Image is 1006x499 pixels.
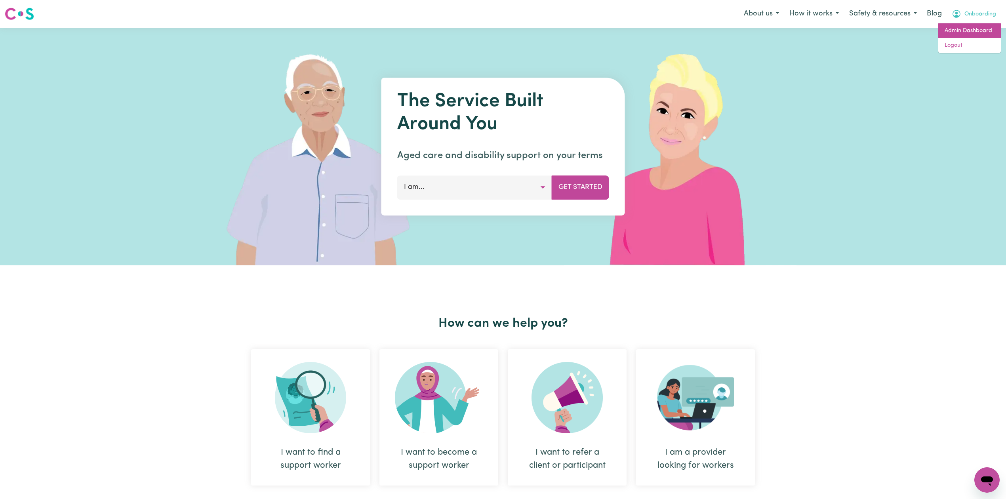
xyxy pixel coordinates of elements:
h1: The Service Built Around You [397,90,609,136]
span: Onboarding [964,10,996,19]
button: My Account [947,6,1001,22]
p: Aged care and disability support on your terms [397,149,609,163]
button: Safety & resources [844,6,922,22]
div: I want to become a support worker [379,349,498,486]
img: Search [275,362,346,433]
img: Refer [532,362,603,433]
img: Become Worker [395,362,483,433]
div: I want to refer a client or participant [527,446,608,472]
button: I am... [397,175,552,199]
a: Admin Dashboard [938,23,1001,38]
div: I want to refer a client or participant [508,349,627,486]
a: Careseekers logo [5,5,34,23]
div: I want to become a support worker [398,446,479,472]
button: How it works [784,6,844,22]
a: Logout [938,38,1001,53]
div: I am a provider looking for workers [655,446,736,472]
iframe: Button to launch messaging window [974,467,1000,493]
div: I am a provider looking for workers [636,349,755,486]
img: Provider [657,362,734,433]
h2: How can we help you? [246,316,760,331]
div: I want to find a support worker [270,446,351,472]
div: My Account [938,23,1001,53]
button: About us [739,6,784,22]
a: Blog [922,5,947,23]
div: I want to find a support worker [251,349,370,486]
img: Careseekers logo [5,7,34,21]
button: Get Started [552,175,609,199]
